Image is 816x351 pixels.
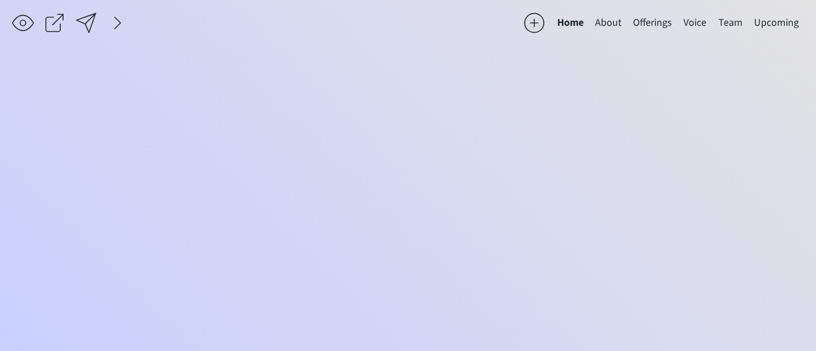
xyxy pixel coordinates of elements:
[589,11,627,34] button: About
[748,11,805,34] button: Upcoming
[627,11,678,34] button: Offerings
[551,11,589,34] button: Home
[678,11,712,34] button: Voice
[713,11,748,34] button: Team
